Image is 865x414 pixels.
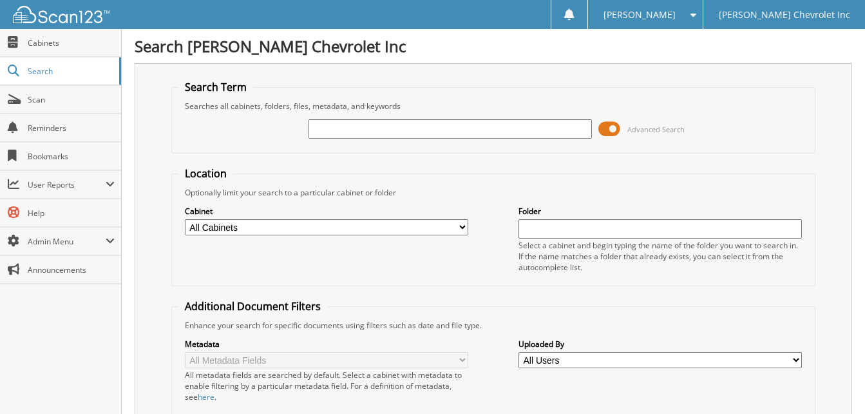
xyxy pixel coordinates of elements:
[28,123,115,133] span: Reminders
[28,94,115,105] span: Scan
[518,206,802,217] label: Folder
[28,66,113,77] span: Search
[801,352,865,414] iframe: Chat Widget
[178,80,253,94] legend: Search Term
[28,151,115,162] span: Bookmarks
[185,370,468,402] div: All metadata fields are searched by default. Select a cabinet with metadata to enable filtering b...
[178,299,327,313] legend: Additional Document Filters
[518,240,802,273] div: Select a cabinet and begin typing the name of the folder you want to search in. If the name match...
[178,320,809,331] div: Enhance your search for specific documents using filters such as date and file type.
[185,206,468,217] label: Cabinet
[719,11,850,19] span: [PERSON_NAME] Chevrolet Inc
[28,179,106,190] span: User Reports
[178,187,809,198] div: Optionally limit your search to a particular cabinet or folder
[178,101,809,112] div: Searches all cabinets, folders, files, metadata, and keywords
[604,11,676,19] span: [PERSON_NAME]
[28,264,115,275] span: Announcements
[28,208,115,219] span: Help
[28,37,115,48] span: Cabinets
[178,166,233,181] legend: Location
[13,6,109,23] img: scan123-logo-white.svg
[198,391,214,402] a: here
[135,35,852,57] h1: Search [PERSON_NAME] Chevrolet Inc
[185,339,468,350] label: Metadata
[28,236,106,247] span: Admin Menu
[518,339,802,350] label: Uploaded By
[627,124,685,134] span: Advanced Search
